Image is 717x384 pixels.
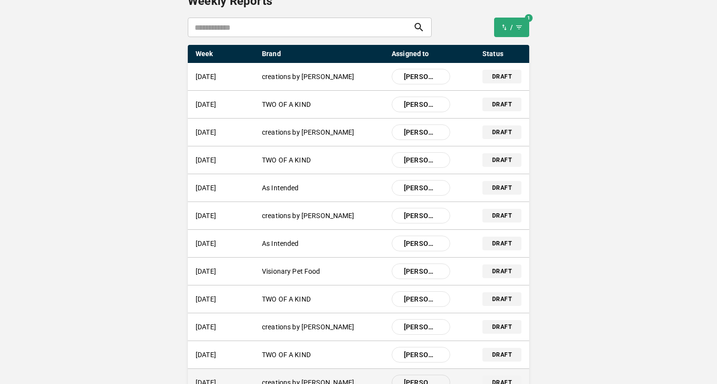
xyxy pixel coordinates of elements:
p: draft [492,295,512,303]
a: [DATE]TWO OF A KIND[PERSON_NAME]draft [188,341,529,368]
span: [PERSON_NAME] [398,183,444,193]
p: [DATE] [196,294,254,304]
p: Brand [262,49,384,59]
p: draft [492,239,512,248]
p: [DATE] [196,239,254,249]
p: creations by [PERSON_NAME] [262,211,384,221]
span: [PERSON_NAME] [398,266,444,276]
a: [DATE]creations by [PERSON_NAME][PERSON_NAME]draft [188,202,529,229]
p: draft [492,323,512,331]
p: draft [492,156,512,164]
p: [DATE] [196,127,254,138]
span: [PERSON_NAME] [398,294,444,304]
p: [DATE] [196,155,254,165]
p: draft [492,100,512,109]
p: creations by [PERSON_NAME] [262,72,384,82]
span: [PERSON_NAME] [398,155,444,165]
a: [DATE]As Intended[PERSON_NAME]draft [188,174,529,202]
span: [PERSON_NAME] [398,127,444,137]
a: [DATE]As Intended[PERSON_NAME]draft [188,230,529,257]
span: [PERSON_NAME] [398,350,444,360]
p: [DATE] [196,266,254,277]
p: draft [492,183,512,192]
a: [DATE]Visionary Pet Food[PERSON_NAME]draft [188,258,529,285]
p: Week [196,49,254,58]
p: draft [492,211,512,220]
p: Visionary Pet Food [262,266,384,277]
a: [DATE]creations by [PERSON_NAME][PERSON_NAME]draft [188,313,529,341]
a: [DATE]TWO OF A KIND[PERSON_NAME]draft [188,91,529,118]
p: [DATE] [196,183,254,193]
p: As Intended [262,239,384,249]
p: [DATE] [196,322,254,332]
p: [DATE] [196,211,254,221]
button: 1 [494,18,529,37]
span: [PERSON_NAME] [398,211,444,221]
a: [DATE]TWO OF A KIND[PERSON_NAME]draft [188,146,529,174]
p: TWO OF A KIND [262,294,384,304]
p: As Intended [262,183,384,193]
p: Assigned to [392,49,450,59]
p: draft [492,72,512,81]
p: draft [492,128,512,137]
p: creations by [PERSON_NAME] [262,127,384,138]
span: [PERSON_NAME] [398,100,444,109]
span: [PERSON_NAME] [398,322,444,332]
a: [DATE]TWO OF A KIND[PERSON_NAME]draft [188,285,529,313]
a: [DATE]creations by [PERSON_NAME][PERSON_NAME]draft [188,63,529,90]
p: TWO OF A KIND [262,100,384,110]
p: [DATE] [196,350,254,360]
p: TWO OF A KIND [262,350,384,360]
a: [DATE]creations by [PERSON_NAME][PERSON_NAME]draft [188,119,529,146]
p: [DATE] [196,72,254,82]
p: draft [492,267,512,276]
div: 1 [525,14,533,22]
p: Status [482,49,521,59]
p: draft [492,350,512,359]
p: creations by [PERSON_NAME] [262,322,384,332]
span: [PERSON_NAME] [398,72,444,81]
p: TWO OF A KIND [262,155,384,165]
span: [PERSON_NAME] [398,239,444,248]
p: [DATE] [196,100,254,110]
